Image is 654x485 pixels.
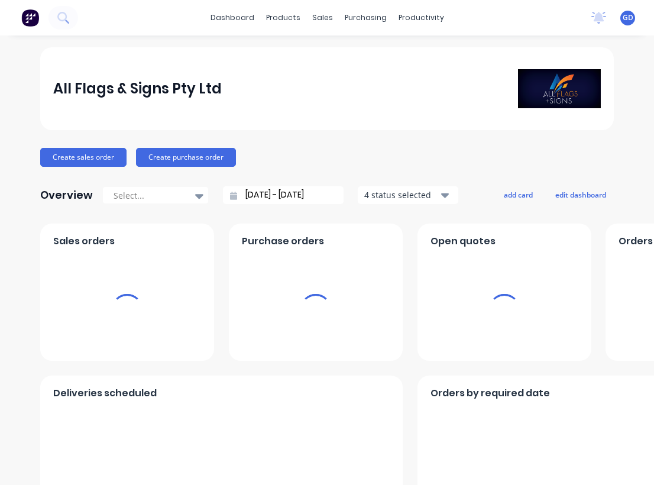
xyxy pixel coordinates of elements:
button: add card [496,187,540,202]
div: sales [306,9,339,27]
div: Overview [40,183,93,207]
img: All Flags & Signs Pty Ltd [518,69,601,108]
button: Create sales order [40,148,127,167]
div: 4 status selected [364,189,439,201]
button: 4 status selected [358,186,458,204]
button: edit dashboard [548,187,614,202]
span: Purchase orders [242,234,324,248]
div: All Flags & Signs Pty Ltd [53,77,222,101]
span: GD [623,12,633,23]
div: purchasing [339,9,393,27]
span: Open quotes [430,234,496,248]
img: Factory [21,9,39,27]
span: Orders by required date [430,386,550,400]
div: products [260,9,306,27]
div: productivity [393,9,450,27]
span: Deliveries scheduled [53,386,157,400]
button: Create purchase order [136,148,236,167]
a: dashboard [205,9,260,27]
span: Sales orders [53,234,115,248]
